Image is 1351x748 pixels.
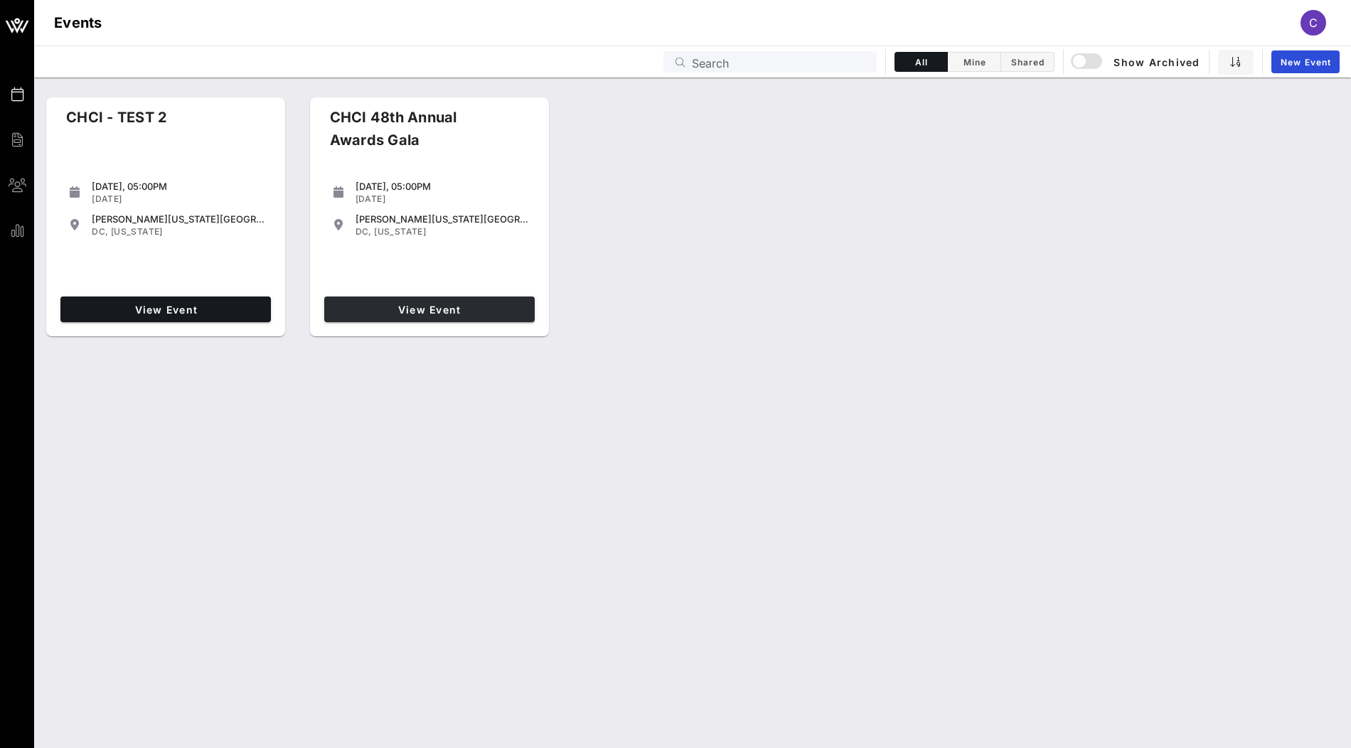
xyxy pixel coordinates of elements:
[1280,57,1331,68] span: New Event
[92,193,265,205] div: [DATE]
[1271,50,1340,73] a: New Event
[948,52,1001,72] button: Mine
[374,226,426,237] span: [US_STATE]
[92,226,108,237] span: DC,
[324,296,535,322] a: View Event
[1301,10,1326,36] div: C
[356,226,372,237] span: DC,
[66,304,265,316] span: View Event
[1073,53,1200,70] span: Show Archived
[60,296,271,322] a: View Event
[1309,16,1318,30] span: C
[1001,52,1054,72] button: Shared
[356,181,529,192] div: [DATE], 05:00PM
[956,57,992,68] span: Mine
[1072,49,1200,75] button: Show Archived
[92,213,265,225] div: [PERSON_NAME][US_STATE][GEOGRAPHIC_DATA]
[319,106,519,163] div: CHCI 48th Annual Awards Gala
[904,57,939,68] span: All
[92,181,265,192] div: [DATE], 05:00PM
[111,226,163,237] span: [US_STATE]
[356,193,529,205] div: [DATE]
[895,52,948,72] button: All
[356,213,529,225] div: [PERSON_NAME][US_STATE][GEOGRAPHIC_DATA]
[55,106,178,140] div: CHCI - TEST 2
[54,11,102,34] h1: Events
[330,304,529,316] span: View Event
[1010,57,1045,68] span: Shared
